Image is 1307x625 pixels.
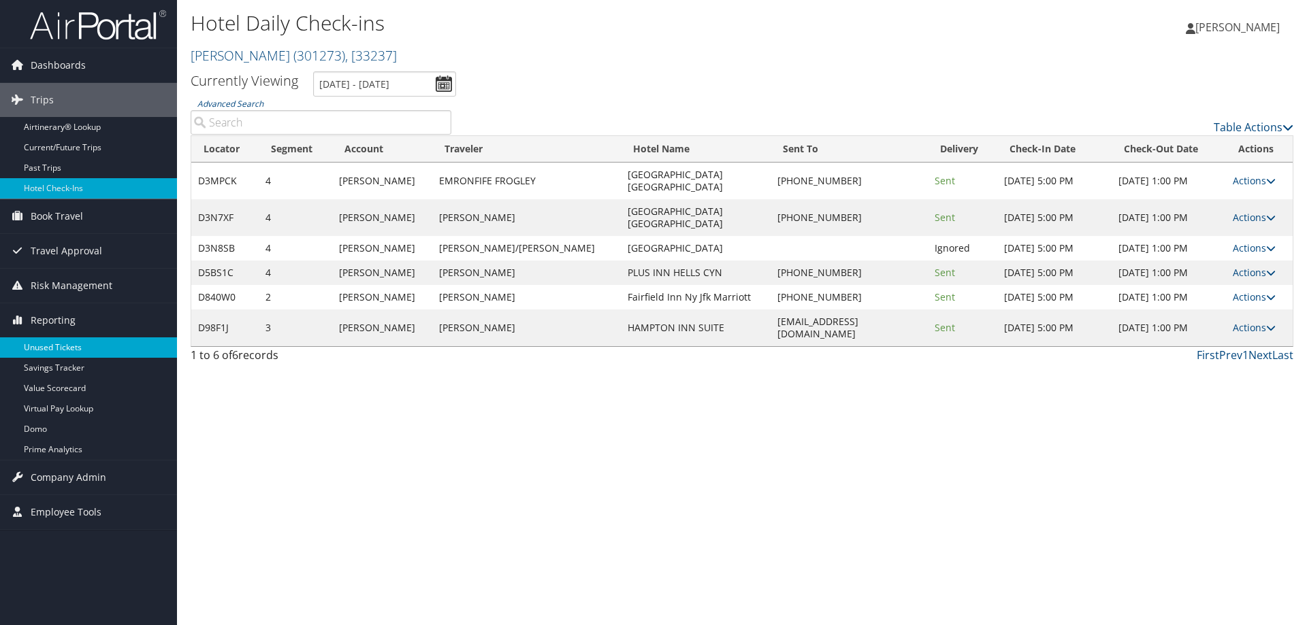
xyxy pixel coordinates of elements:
[621,236,771,260] td: [GEOGRAPHIC_DATA]
[259,309,332,346] td: 3
[935,211,955,224] span: Sent
[432,136,621,163] th: Traveler: activate to sort column ascending
[191,260,259,285] td: D5BS1C
[191,285,259,309] td: D840W0
[191,199,259,236] td: D3N7XF
[1197,348,1219,362] a: First
[191,110,451,135] input: Advanced Search
[313,71,456,97] input: [DATE] - [DATE]
[1233,241,1276,254] a: Actions
[345,46,397,65] span: , [ 33237 ]
[259,260,332,285] td: 4
[332,236,432,260] td: [PERSON_NAME]
[1186,7,1293,48] a: [PERSON_NAME]
[259,136,332,163] th: Segment: activate to sort column ascending
[621,260,771,285] td: PLUS INN HELLS CYN
[1242,348,1248,362] a: 1
[332,285,432,309] td: [PERSON_NAME]
[771,136,927,163] th: Sent To: activate to sort column ascending
[1112,163,1226,199] td: [DATE] 1:00 PM
[1233,174,1276,187] a: Actions
[191,136,259,163] th: Locator: activate to sort column ascending
[197,98,263,109] a: Advanced Search
[997,199,1112,236] td: [DATE] 5:00 PM
[621,285,771,309] td: Fairfield Inn Ny Jfk Marriott
[332,260,432,285] td: [PERSON_NAME]
[432,285,621,309] td: [PERSON_NAME]
[771,285,927,309] td: [PHONE_NUMBER]
[771,199,927,236] td: [PHONE_NUMBER]
[432,199,621,236] td: [PERSON_NAME]
[259,236,332,260] td: 4
[928,136,997,163] th: Delivery: activate to sort column ascending
[432,309,621,346] td: [PERSON_NAME]
[191,9,926,37] h1: Hotel Daily Check-ins
[31,48,86,82] span: Dashboards
[31,269,112,303] span: Risk Management
[1112,260,1226,285] td: [DATE] 1:00 PM
[191,347,451,370] div: 1 to 6 of records
[1233,321,1276,334] a: Actions
[1112,309,1226,346] td: [DATE] 1:00 PM
[1233,266,1276,279] a: Actions
[1233,290,1276,303] a: Actions
[1233,211,1276,224] a: Actions
[31,83,54,117] span: Trips
[191,236,259,260] td: D3N8SB
[191,163,259,199] td: D3MPCK
[997,163,1112,199] td: [DATE] 5:00 PM
[30,9,166,41] img: airportal-logo.png
[191,71,298,90] h3: Currently Viewing
[432,236,621,260] td: [PERSON_NAME]/[PERSON_NAME]
[935,290,955,303] span: Sent
[259,163,332,199] td: 4
[1112,236,1226,260] td: [DATE] 1:00 PM
[191,309,259,346] td: D98F1J
[1112,199,1226,236] td: [DATE] 1:00 PM
[1195,20,1280,35] span: [PERSON_NAME]
[332,163,432,199] td: [PERSON_NAME]
[259,199,332,236] td: 4
[997,136,1112,163] th: Check-In Date: activate to sort column ascending
[621,199,771,236] td: [GEOGRAPHIC_DATA] [GEOGRAPHIC_DATA]
[997,260,1112,285] td: [DATE] 5:00 PM
[332,309,432,346] td: [PERSON_NAME]
[1248,348,1272,362] a: Next
[293,46,345,65] span: ( 301273 )
[771,260,927,285] td: [PHONE_NUMBER]
[191,46,397,65] a: [PERSON_NAME]
[1226,136,1293,163] th: Actions
[935,241,970,254] span: Ignored
[621,309,771,346] td: HAMPTON INN SUITE
[771,309,927,346] td: [EMAIL_ADDRESS][DOMAIN_NAME]
[31,303,76,337] span: Reporting
[232,348,238,362] span: 6
[621,163,771,199] td: [GEOGRAPHIC_DATA] [GEOGRAPHIC_DATA]
[935,321,955,334] span: Sent
[997,236,1112,260] td: [DATE] 5:00 PM
[1112,136,1226,163] th: Check-Out Date: activate to sort column ascending
[1272,348,1293,362] a: Last
[935,266,955,279] span: Sent
[432,163,621,199] td: EMRONFIFE FROGLEY
[332,136,432,163] th: Account: activate to sort column ascending
[332,199,432,236] td: [PERSON_NAME]
[997,285,1112,309] td: [DATE] 5:00 PM
[1214,120,1293,135] a: Table Actions
[1112,285,1226,309] td: [DATE] 1:00 PM
[432,260,621,285] td: [PERSON_NAME]
[259,285,332,309] td: 2
[31,460,106,494] span: Company Admin
[771,163,927,199] td: [PHONE_NUMBER]
[997,309,1112,346] td: [DATE] 5:00 PM
[31,199,83,233] span: Book Travel
[1219,348,1242,362] a: Prev
[31,495,101,529] span: Employee Tools
[935,174,955,187] span: Sent
[621,136,771,163] th: Hotel Name: activate to sort column ascending
[31,234,102,268] span: Travel Approval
